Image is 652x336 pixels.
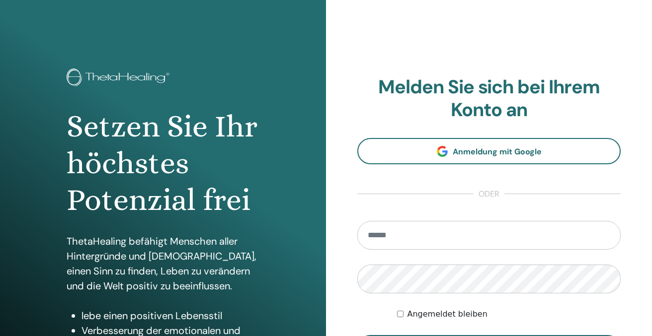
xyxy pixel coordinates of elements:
li: lebe einen positiven Lebensstil [81,308,259,323]
div: Keep me authenticated indefinitely or until I manually logout [397,308,621,320]
label: Angemeldet bleiben [407,308,488,320]
h1: Setzen Sie Ihr höchstes Potenzial frei [67,108,259,219]
span: Anmeldung mit Google [453,146,542,157]
a: Anmeldung mit Google [357,138,621,164]
p: ThetaHealing befähigt Menschen aller Hintergründe und [DEMOGRAPHIC_DATA], einen Sinn zu finden, L... [67,234,259,293]
span: oder [474,188,504,200]
h2: Melden Sie sich bei Ihrem Konto an [357,76,621,121]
